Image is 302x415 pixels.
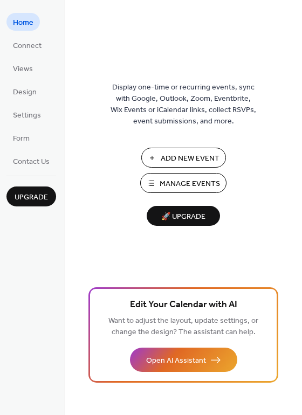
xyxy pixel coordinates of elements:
[108,314,258,340] span: Want to adjust the layout, update settings, or change the design? The assistant can help.
[6,152,56,170] a: Contact Us
[140,173,226,193] button: Manage Events
[6,59,39,77] a: Views
[6,106,47,123] a: Settings
[130,298,237,313] span: Edit Your Calendar with AI
[153,210,214,224] span: 🚀 Upgrade
[13,133,30,144] span: Form
[147,206,220,226] button: 🚀 Upgrade
[146,355,206,366] span: Open AI Assistant
[6,186,56,206] button: Upgrade
[13,17,33,29] span: Home
[161,153,219,164] span: Add New Event
[6,129,36,147] a: Form
[13,40,42,52] span: Connect
[111,82,256,127] span: Display one-time or recurring events, sync with Google, Outlook, Zoom, Eventbrite, Wix Events or ...
[6,82,43,100] a: Design
[15,192,48,203] span: Upgrade
[13,64,33,75] span: Views
[13,87,37,98] span: Design
[160,178,220,190] span: Manage Events
[13,110,41,121] span: Settings
[130,348,237,372] button: Open AI Assistant
[13,156,50,168] span: Contact Us
[141,148,226,168] button: Add New Event
[6,36,48,54] a: Connect
[6,13,40,31] a: Home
